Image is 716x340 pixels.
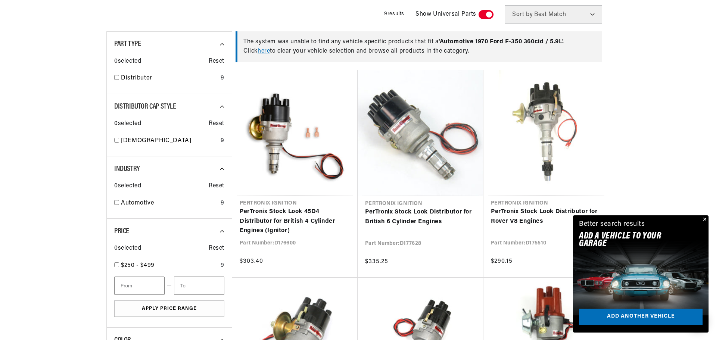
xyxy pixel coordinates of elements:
span: 0 selected [114,244,141,253]
button: Apply Price Range [114,300,224,317]
input: To [174,277,224,295]
span: — [166,281,172,290]
span: Sort by [512,12,533,18]
span: Reset [209,244,224,253]
div: 9 [221,74,224,83]
a: [DEMOGRAPHIC_DATA] [121,136,218,146]
span: Reset [209,57,224,66]
select: Sort by [505,5,602,24]
input: From [114,277,165,295]
a: Distributor [121,74,218,83]
div: Better search results [579,219,645,230]
a: PerTronix Stock Look Distributor for Rover V8 Engines [491,207,601,226]
span: 0 selected [114,181,141,191]
div: 9 [221,199,224,208]
span: $250 - $499 [121,262,155,268]
span: 0 selected [114,119,141,129]
a: PerTronix Stock Look Distributor for British 6 Cylinder Engines [365,208,476,227]
div: 9 [221,136,224,146]
div: The system was unable to find any vehicle specific products that fit a Click to clear your vehicl... [236,31,602,62]
span: Distributor Cap Style [114,103,176,110]
h2: Add A VEHICLE to your garage [579,233,684,248]
span: Part Type [114,40,141,48]
span: Price [114,228,129,235]
button: Close [700,215,709,224]
span: ' Automotive 1970 Ford F-350 360cid / 5.9L '. [439,39,564,45]
span: 0 selected [114,57,141,66]
span: Reset [209,181,224,191]
span: 9 results [384,11,404,17]
a: here [258,48,270,54]
a: Add another vehicle [579,309,703,325]
a: Automotive [121,199,218,208]
div: 9 [221,261,224,271]
span: Reset [209,119,224,129]
a: PerTronix Stock Look 45D4 Distributor for British 4 Cylinder Engines (Ignitor) [240,207,350,236]
span: Industry [114,165,140,173]
span: Show Universal Parts [415,10,476,19]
